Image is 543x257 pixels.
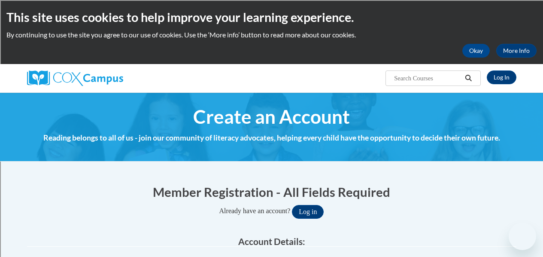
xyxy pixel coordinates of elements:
[27,132,516,144] h4: Reading belongs to all of us - join our community of literacy advocates, helping every child have...
[393,73,462,83] input: Search Courses
[27,70,123,86] img: Cox Campus
[487,70,516,84] a: Log In
[193,105,350,128] span: Create an Account
[509,223,536,250] iframe: Button to launch messaging window
[462,73,475,83] button: Search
